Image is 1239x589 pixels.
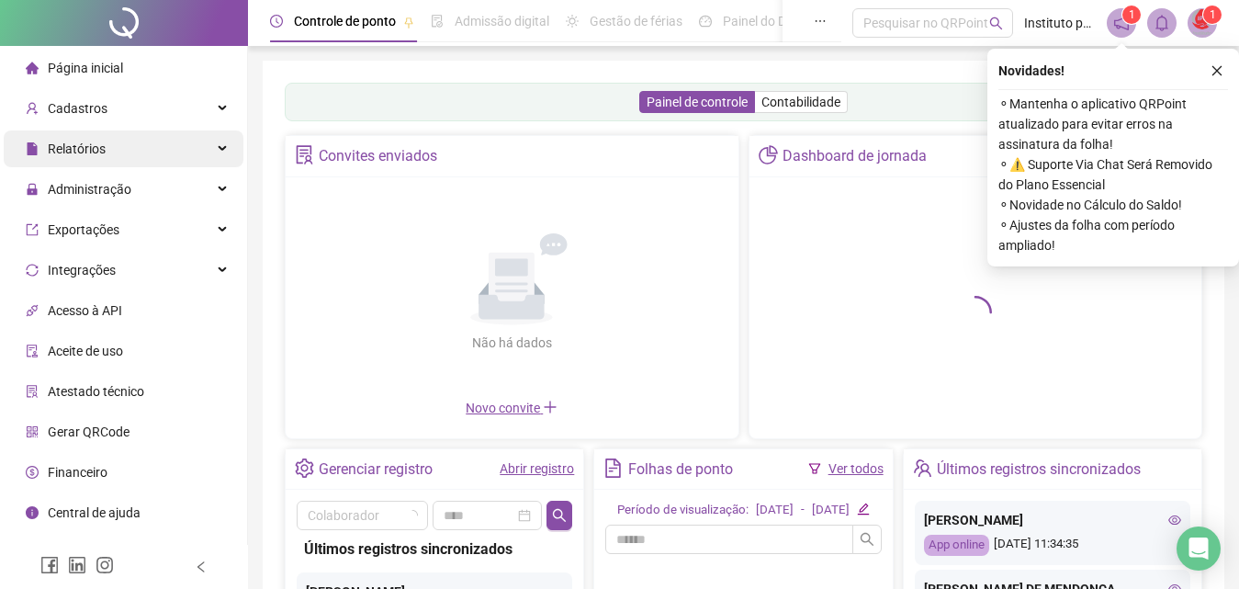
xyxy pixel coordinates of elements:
span: dashboard [699,15,712,28]
span: Exportações [48,222,119,237]
img: 10630 [1188,9,1216,37]
div: App online [924,535,989,556]
div: Convites enviados [319,141,437,172]
span: loading [955,292,995,332]
span: left [195,561,208,573]
span: clock-circle [270,15,283,28]
span: Aceite de uso [48,344,123,358]
div: Folhas de ponto [628,454,733,485]
div: - [801,501,805,520]
span: pie-chart [759,145,778,164]
span: qrcode [26,425,39,438]
span: Painel do DP [723,14,794,28]
span: facebook [40,556,59,574]
div: [PERSON_NAME] [924,510,1181,530]
span: ellipsis [814,15,827,28]
div: Período de visualização: [617,501,749,520]
span: sync [26,264,39,277]
span: solution [26,385,39,398]
span: search [860,532,874,547]
span: info-circle [26,506,39,519]
span: Novo convite [466,401,558,415]
div: Gerenciar registro [319,454,433,485]
span: api [26,304,39,317]
span: 1 [1210,8,1216,21]
div: Dashboard de jornada [783,141,927,172]
span: home [26,62,39,74]
span: export [26,223,39,236]
span: Instituto pro hemoce [1024,13,1096,33]
span: audit [26,345,39,357]
span: instagram [96,556,114,574]
span: Gestão de férias [590,14,682,28]
span: 1 [1129,8,1135,21]
span: plus [543,400,558,414]
span: Central de ajuda [48,505,141,520]
span: Atestado técnico [48,384,144,399]
span: Relatórios [48,142,106,156]
span: file-done [431,15,444,28]
span: Administração [48,182,131,197]
span: Acesso à API [48,303,122,318]
span: edit [857,503,869,515]
span: Cadastros [48,101,107,116]
span: Página inicial [48,61,123,75]
span: Contabilidade [761,95,840,109]
span: Admissão digital [455,14,549,28]
sup: Atualize o seu contato no menu Meus Dados [1203,6,1222,24]
span: eye [1168,514,1181,527]
span: lock [26,183,39,196]
span: notification [1113,15,1130,31]
span: bell [1154,15,1170,31]
span: linkedin [68,556,86,574]
a: Abrir registro [500,461,574,476]
div: Últimos registros sincronizados [304,538,565,561]
div: Não há dados [427,333,596,353]
span: ⚬ Ajustes da folha com período ampliado! [998,215,1228,255]
span: pushpin [403,17,414,28]
span: user-add [26,102,39,115]
div: Open Intercom Messenger [1177,527,1221,571]
span: ⚬ Novidade no Cálculo do Saldo! [998,195,1228,215]
span: ⚬ Mantenha o aplicativo QRPoint atualizado para evitar erros na assinatura da folha! [998,94,1228,154]
sup: 1 [1122,6,1141,24]
div: [DATE] [756,501,794,520]
span: Novidades ! [998,61,1064,81]
span: setting [295,459,314,478]
span: loading [405,509,418,522]
span: ⚬ ⚠️ Suporte Via Chat Será Removido do Plano Essencial [998,154,1228,195]
span: search [989,17,1003,30]
span: search [552,508,567,523]
span: sun [566,15,579,28]
a: Ver todos [828,461,884,476]
span: team [913,459,932,478]
span: Controle de ponto [294,14,396,28]
span: Painel de controle [647,95,748,109]
div: Últimos registros sincronizados [937,454,1141,485]
span: file [26,142,39,155]
span: filter [808,462,821,475]
div: [DATE] [812,501,850,520]
span: Financeiro [48,465,107,480]
span: close [1211,64,1223,77]
span: Gerar QRCode [48,425,130,439]
span: file-text [603,459,623,478]
span: solution [295,145,314,164]
span: dollar [26,466,39,479]
div: [DATE] 11:34:35 [924,535,1181,556]
span: Integrações [48,263,116,278]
